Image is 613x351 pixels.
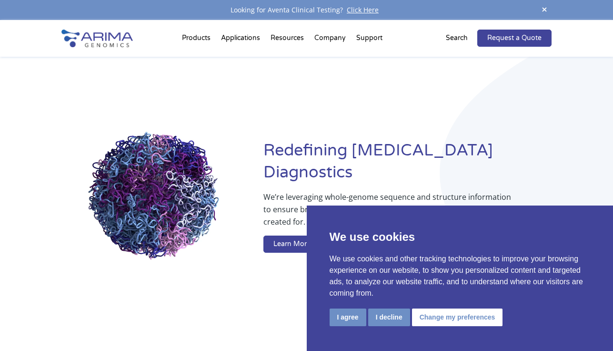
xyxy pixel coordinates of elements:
[368,309,410,326] button: I decline
[330,309,366,326] button: I agree
[263,236,321,253] a: Learn More
[412,309,503,326] button: Change my preferences
[330,253,591,299] p: We use cookies and other tracking technologies to improve your browsing experience on our website...
[477,30,552,47] a: Request a Quote
[61,4,552,16] div: Looking for Aventa Clinical Testing?
[343,5,382,14] a: Click Here
[61,30,133,47] img: Arima-Genomics-logo
[263,140,552,191] h1: Redefining [MEDICAL_DATA] Diagnostics
[446,32,468,44] p: Search
[263,191,513,236] p: We’re leveraging whole-genome sequence and structure information to ensure breakthrough therapies...
[330,228,591,246] p: We use cookies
